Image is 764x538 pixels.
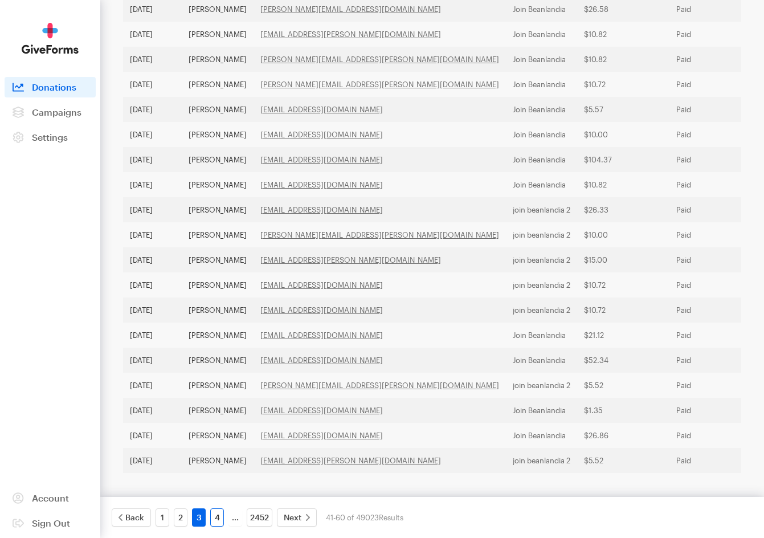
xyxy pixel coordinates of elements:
td: Paid [669,423,753,448]
a: [EMAIL_ADDRESS][DOMAIN_NAME] [260,280,383,290]
td: Paid [669,197,753,222]
a: Next [277,508,317,527]
a: [PERSON_NAME][EMAIL_ADDRESS][PERSON_NAME][DOMAIN_NAME] [260,230,499,239]
a: [PERSON_NAME][EMAIL_ADDRESS][PERSON_NAME][DOMAIN_NAME] [260,80,499,89]
td: $10.82 [577,22,669,47]
td: $15.00 [577,247,669,272]
a: [EMAIL_ADDRESS][DOMAIN_NAME] [260,305,383,315]
td: [DATE] [123,247,182,272]
td: $10.82 [577,172,669,197]
td: [DATE] [123,423,182,448]
td: [DATE] [123,97,182,122]
td: join beanlandia 2 [506,197,577,222]
span: Campaigns [32,107,81,117]
td: Paid [669,122,753,147]
td: Paid [669,147,753,172]
td: join beanlandia 2 [506,222,577,247]
td: [DATE] [123,47,182,72]
span: Account [32,492,69,503]
a: Campaigns [5,102,96,123]
a: Account [5,488,96,508]
td: [PERSON_NAME] [182,297,254,323]
td: Join Beanlandia [506,172,577,197]
td: Join Beanlandia [506,22,577,47]
td: $10.72 [577,72,669,97]
img: GiveForms [22,23,79,54]
a: Back [112,508,151,527]
td: Join Beanlandia [506,47,577,72]
span: Back [125,511,144,524]
td: join beanlandia 2 [506,373,577,398]
td: Join Beanlandia [506,97,577,122]
a: [EMAIL_ADDRESS][DOMAIN_NAME] [260,130,383,139]
td: Paid [669,323,753,348]
td: [PERSON_NAME] [182,172,254,197]
td: join beanlandia 2 [506,448,577,473]
td: [PERSON_NAME] [182,247,254,272]
td: [PERSON_NAME] [182,323,254,348]
td: [PERSON_NAME] [182,373,254,398]
td: $10.72 [577,272,669,297]
td: $10.82 [577,47,669,72]
td: [PERSON_NAME] [182,122,254,147]
a: [EMAIL_ADDRESS][DOMAIN_NAME] [260,180,383,189]
td: Paid [669,448,753,473]
td: [DATE] [123,398,182,423]
td: [DATE] [123,197,182,222]
td: Paid [669,373,753,398]
td: Join Beanlandia [506,122,577,147]
td: [DATE] [123,172,182,197]
td: [DATE] [123,122,182,147]
a: [PERSON_NAME][EMAIL_ADDRESS][PERSON_NAME][DOMAIN_NAME] [260,381,499,390]
a: 2 [174,508,187,527]
td: $5.52 [577,373,669,398]
a: [EMAIL_ADDRESS][DOMAIN_NAME] [260,431,383,440]
td: [PERSON_NAME] [182,47,254,72]
td: Paid [669,348,753,373]
a: Sign Out [5,513,96,533]
td: $52.34 [577,348,669,373]
td: $10.00 [577,222,669,247]
div: 41-60 of 49023 [326,508,403,527]
td: [DATE] [123,448,182,473]
a: [EMAIL_ADDRESS][PERSON_NAME][DOMAIN_NAME] [260,255,441,264]
td: $5.57 [577,97,669,122]
td: Join Beanlandia [506,423,577,448]
td: Join Beanlandia [506,323,577,348]
a: 2452 [247,508,272,527]
td: Paid [669,398,753,423]
td: [DATE] [123,72,182,97]
span: Sign Out [32,517,70,528]
td: Paid [669,72,753,97]
td: [DATE] [123,297,182,323]
td: [PERSON_NAME] [182,72,254,97]
td: [DATE] [123,348,182,373]
a: [EMAIL_ADDRESS][DOMAIN_NAME] [260,356,383,365]
a: [EMAIL_ADDRESS][PERSON_NAME][DOMAIN_NAME] [260,30,441,39]
td: $10.72 [577,297,669,323]
span: Next [284,511,301,524]
span: Donations [32,81,76,92]
a: [PERSON_NAME][EMAIL_ADDRESS][PERSON_NAME][DOMAIN_NAME] [260,55,499,64]
a: Settings [5,127,96,148]
td: Paid [669,47,753,72]
td: Join Beanlandia [506,72,577,97]
td: [PERSON_NAME] [182,398,254,423]
span: Settings [32,132,68,142]
td: join beanlandia 2 [506,272,577,297]
td: Paid [669,247,753,272]
td: [DATE] [123,373,182,398]
td: [PERSON_NAME] [182,222,254,247]
td: Paid [669,272,753,297]
td: $104.37 [577,147,669,172]
td: [PERSON_NAME] [182,22,254,47]
td: Join Beanlandia [506,147,577,172]
td: Paid [669,297,753,323]
td: $21.12 [577,323,669,348]
td: [DATE] [123,222,182,247]
td: [PERSON_NAME] [182,448,254,473]
a: [EMAIL_ADDRESS][DOMAIN_NAME] [260,205,383,214]
a: [EMAIL_ADDRESS][PERSON_NAME][DOMAIN_NAME] [260,456,441,465]
td: Paid [669,22,753,47]
td: join beanlandia 2 [506,247,577,272]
